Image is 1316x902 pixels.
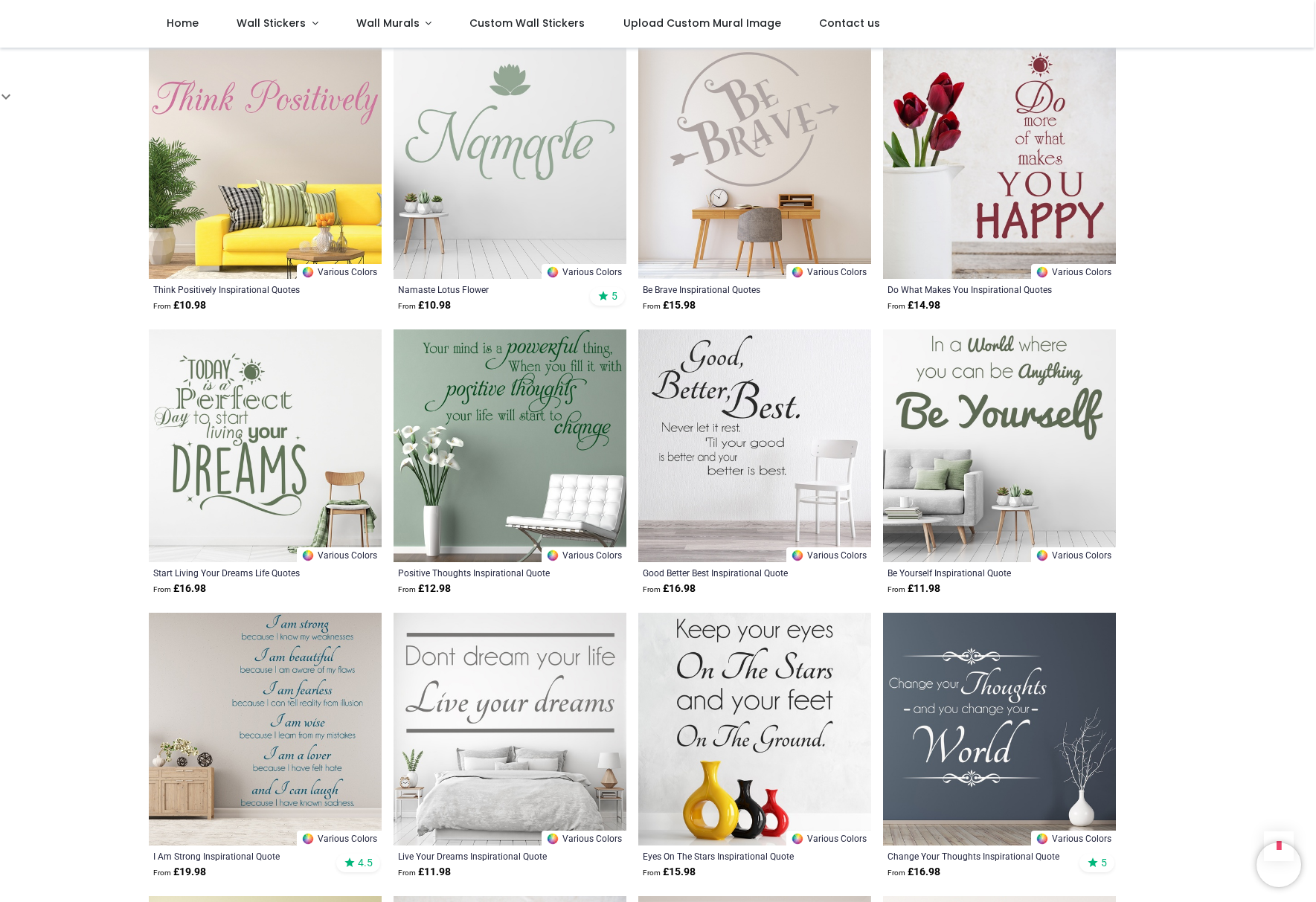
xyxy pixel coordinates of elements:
img: Color Wheel [791,832,804,845]
span: 5 [612,289,617,303]
a: Various Colors [1031,831,1116,845]
a: Various Colors [1031,264,1116,279]
span: From [153,302,171,310]
span: From [888,869,905,877]
span: From [643,302,661,310]
a: Be Yourself Inspirational Quote [888,567,1067,579]
strong: £ 16.98 [643,582,696,596]
a: Namaste Lotus Flower [398,283,577,295]
a: Various Colors [297,547,382,562]
img: Color Wheel [546,549,559,562]
img: Positive Thoughts Inspirational Quote Wall Sticker [394,329,626,562]
strong: £ 14.98 [888,298,940,313]
strong: £ 19.98 [153,865,206,880]
img: Good Better Best Inspirational Quote Wall Sticker [638,329,871,562]
span: From [643,869,661,877]
img: Do What Makes You Happy Inspirational Quotes Wall Sticker [883,46,1116,279]
img: I Am Strong Inspirational Quote Wall Sticker [149,613,382,845]
span: From [643,585,661,593]
a: Do What Makes You Inspirational Quotes [888,283,1067,295]
strong: £ 10.98 [398,298,451,313]
img: Think Positively Inspirational Quotes Wall Sticker [149,46,382,279]
img: Change Your Thoughts Inspirational Quote Wall Sticker [883,613,1116,845]
strong: £ 11.98 [398,865,451,880]
a: I Am Strong Inspirational Quote [153,850,333,862]
span: From [153,869,171,877]
img: Be Yourself Inspirational Quote Wall Sticker - Mod5 [883,329,1116,562]
img: Live Your Dreams Inspirational Quote Wall Sticker [394,613,626,845]
a: Various Colors [542,264,626,279]
a: Various Colors [297,264,382,279]
strong: £ 15.98 [643,298,696,313]
img: Color Wheel [1036,265,1049,279]
a: Live Your Dreams Inspirational Quote [398,850,577,862]
a: Think Positively Inspirational Quotes [153,283,333,295]
img: Color Wheel [546,265,559,279]
img: Color Wheel [301,265,315,279]
img: Color Wheel [791,549,804,562]
span: Wall Murals [356,16,420,30]
span: From [153,585,171,593]
img: Color Wheel [791,265,804,279]
img: Color Wheel [1036,832,1049,845]
img: Color Wheel [301,832,315,845]
strong: £ 15.98 [643,865,696,880]
span: Contact us [819,16,880,30]
img: Color Wheel [546,832,559,845]
img: Start Living Your Dreams Life Quotes Wall Sticker [149,329,382,562]
span: Wall Stickers [237,16,306,30]
strong: £ 16.98 [153,582,206,596]
a: Various Colors [786,831,871,845]
a: Various Colors [542,831,626,845]
a: Various Colors [786,264,871,279]
img: Color Wheel [1036,549,1049,562]
a: Various Colors [297,831,382,845]
a: Start Living Your Dreams Life Quotes [153,567,333,579]
a: Positive Thoughts Inspirational Quote [398,567,577,579]
span: From [888,585,905,593]
span: From [398,302,416,310]
a: Various Colors [786,547,871,562]
img: Eyes On The Stars Inspirational Quote Wall Sticker [638,613,871,845]
span: From [398,585,416,593]
a: Eyes On The Stars Inspirational Quote [643,850,822,862]
a: Various Colors [1031,547,1116,562]
strong: £ 11.98 [888,582,940,596]
span: Custom Wall Stickers [469,16,585,30]
span: 5 [1101,856,1107,869]
a: Be Brave Inspirational Quotes [643,283,822,295]
img: Color Wheel [301,549,315,562]
span: Home [167,16,199,30]
strong: £ 16.98 [888,865,940,880]
strong: £ 10.98 [153,298,206,313]
span: Upload Custom Mural Image [623,16,781,30]
a: Change Your Thoughts Inspirational Quote [888,850,1067,862]
span: From [398,869,416,877]
a: Various Colors [542,547,626,562]
iframe: Brevo live chat [1256,843,1301,887]
strong: £ 12.98 [398,582,451,596]
img: Namaste Lotus Flower Wall Sticker [394,46,626,279]
img: Be Brave Inspirational Quotes Wall Sticker [638,46,871,279]
span: 4.5 [358,856,373,869]
span: From [888,302,905,310]
a: Good Better Best Inspirational Quote [643,567,822,579]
